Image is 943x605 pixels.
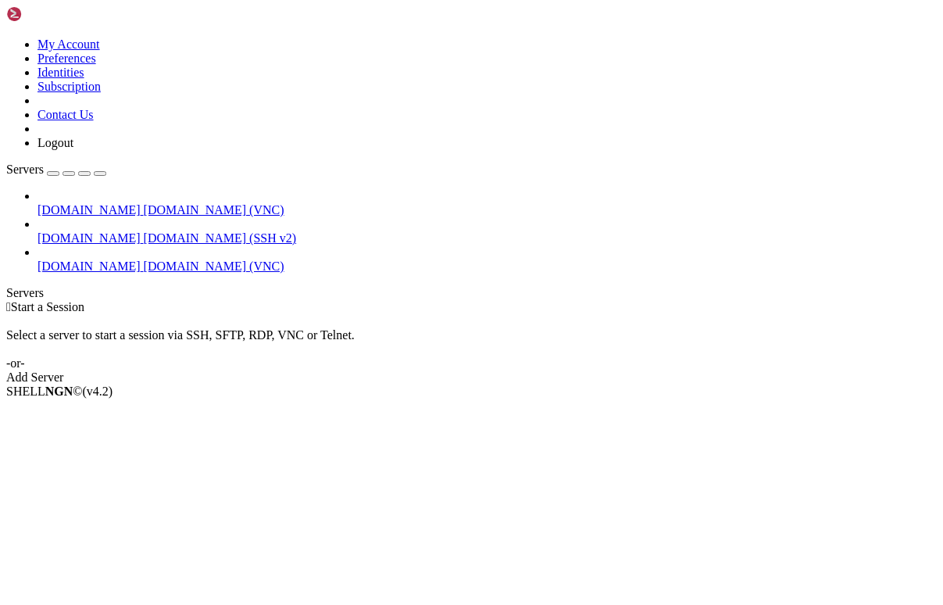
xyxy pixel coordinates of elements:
[6,385,113,398] span: SHELL ©
[38,66,84,79] a: Identities
[6,163,106,176] a: Servers
[6,300,11,313] span: 
[38,38,100,51] a: My Account
[38,108,94,121] a: Contact Us
[144,231,297,245] span: [DOMAIN_NAME] (SSH v2)
[38,52,96,65] a: Preferences
[38,260,937,274] a: [DOMAIN_NAME] [DOMAIN_NAME] (VNC)
[6,163,44,176] span: Servers
[38,136,73,149] a: Logout
[83,385,113,398] span: 4.2.0
[6,314,937,371] div: Select a server to start a session via SSH, SFTP, RDP, VNC or Telnet. -or-
[45,385,73,398] b: NGN
[6,6,96,22] img: Shellngn
[144,260,284,273] span: [DOMAIN_NAME] (VNC)
[38,203,141,217] span: [DOMAIN_NAME]
[6,371,937,385] div: Add Server
[38,260,141,273] span: [DOMAIN_NAME]
[6,286,937,300] div: Servers
[38,231,141,245] span: [DOMAIN_NAME]
[38,231,937,245] a: [DOMAIN_NAME] [DOMAIN_NAME] (SSH v2)
[144,203,284,217] span: [DOMAIN_NAME] (VNC)
[38,245,937,274] li: [DOMAIN_NAME] [DOMAIN_NAME] (VNC)
[38,80,101,93] a: Subscription
[38,203,937,217] a: [DOMAIN_NAME] [DOMAIN_NAME] (VNC)
[38,217,937,245] li: [DOMAIN_NAME] [DOMAIN_NAME] (SSH v2)
[38,189,937,217] li: [DOMAIN_NAME] [DOMAIN_NAME] (VNC)
[11,300,84,313] span: Start a Session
